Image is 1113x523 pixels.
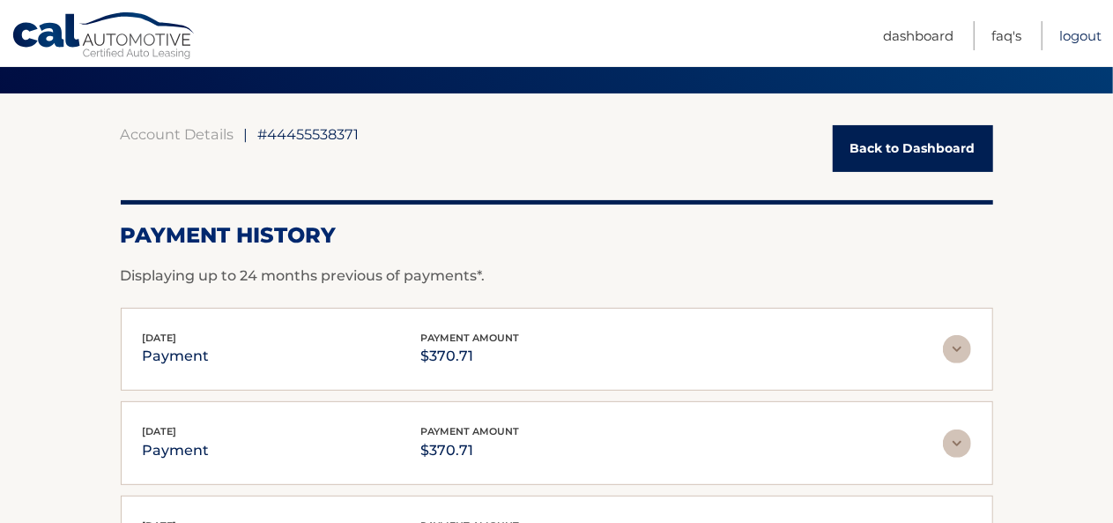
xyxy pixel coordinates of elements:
span: [DATE] [143,425,177,437]
p: Displaying up to 24 months previous of payments*. [121,265,993,287]
a: Back to Dashboard [833,125,993,172]
p: payment [143,344,210,369]
span: payment amount [421,425,520,437]
img: accordion-rest.svg [943,430,971,458]
a: Cal Automotive [11,11,197,63]
span: [DATE] [143,332,177,344]
a: FAQ's [991,21,1021,50]
p: $370.71 [421,344,520,369]
h2: Payment History [121,222,993,249]
p: payment [143,438,210,463]
span: payment amount [421,332,520,344]
p: $370.71 [421,438,520,463]
a: Account Details [121,125,234,143]
span: | [244,125,249,143]
a: Logout [1059,21,1102,50]
img: accordion-rest.svg [943,335,971,363]
a: Dashboard [883,21,953,50]
span: #44455538371 [258,125,360,143]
